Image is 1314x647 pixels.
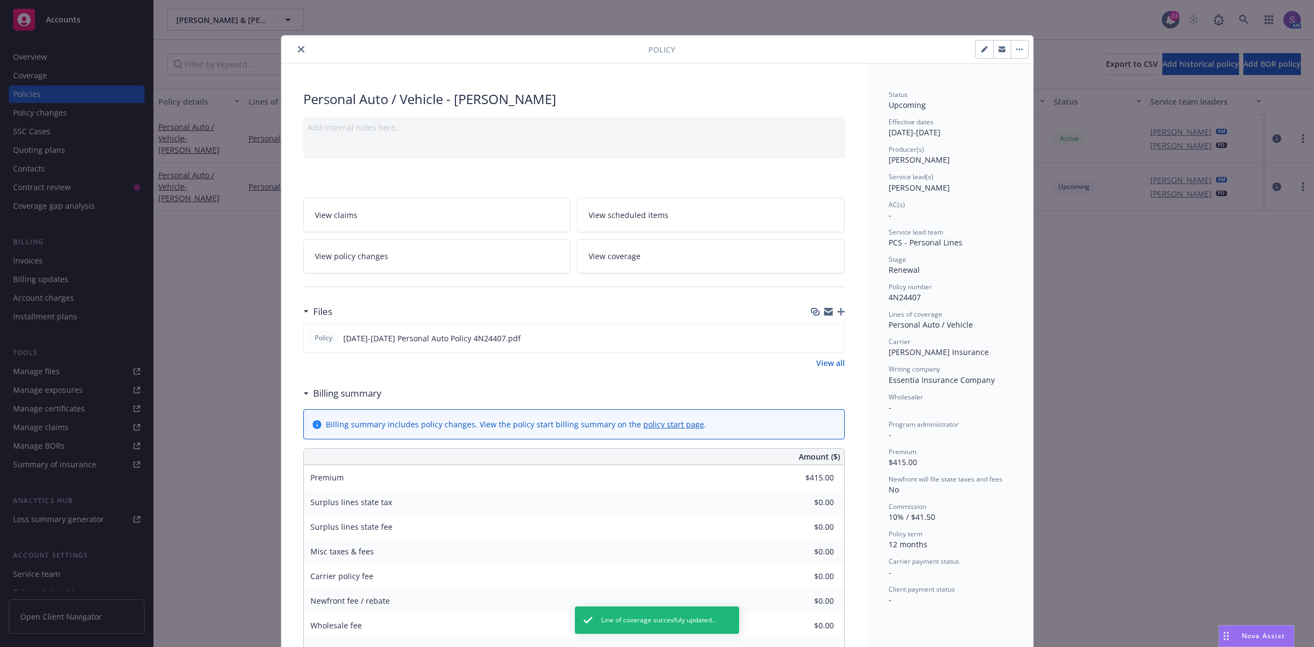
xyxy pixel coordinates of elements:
[889,484,899,495] span: No
[889,430,891,440] span: -
[310,472,344,483] span: Premium
[769,519,840,535] input: 0.00
[303,90,845,108] div: Personal Auto / Vehicle - [PERSON_NAME]
[1219,626,1233,646] div: Drag to move
[1242,631,1285,640] span: Nova Assist
[648,44,675,55] span: Policy
[889,200,905,209] span: AC(s)
[315,209,358,221] span: View claims
[310,596,390,606] span: Newfront fee / rebate
[310,571,373,581] span: Carrier policy fee
[313,386,382,400] h3: Billing summary
[889,567,891,577] span: -
[889,154,950,165] span: [PERSON_NAME]
[589,209,668,221] span: View scheduled items
[315,250,388,262] span: View policy changes
[889,282,932,291] span: Policy number
[643,419,704,430] a: policy start page
[889,420,959,429] span: Program administrator
[889,512,935,522] span: 10% / $41.50
[889,310,942,319] span: Lines of coverage
[812,333,821,344] button: download file
[769,543,840,560] input: 0.00
[889,292,921,302] span: 4N24407
[889,529,923,539] span: Policy term
[303,198,571,232] a: View claims
[889,502,926,511] span: Commission
[889,347,989,357] span: [PERSON_NAME] Insurance
[601,615,717,625] span: Line of coverage succesfuly updated...
[889,585,955,594] span: Client payment status
[313,305,332,319] h3: Files
[313,333,335,343] span: Policy
[769,494,840,511] input: 0.00
[589,250,641,262] span: View coverage
[889,557,959,566] span: Carrier payment status
[889,237,963,248] span: PCS - Personal Lines
[889,227,943,237] span: Service lead team
[889,364,940,374] span: Writing company
[889,337,910,346] span: Carrier
[769,568,840,585] input: 0.00
[889,319,973,330] span: Personal Auto / Vehicle
[310,546,374,557] span: Misc taxes & fees
[769,593,840,609] input: 0.00
[308,122,840,133] div: Add internal notes here...
[889,392,923,402] span: Wholesaler
[769,617,840,634] input: 0.00
[889,474,1002,484] span: Newfront will file state taxes and fees
[889,145,924,154] span: Producer(s)
[303,386,382,400] div: Billing summary
[303,305,332,319] div: Files
[889,375,995,385] span: Essentia Insurance Company
[577,239,845,273] a: View coverage
[889,100,926,110] span: Upcoming
[310,620,362,631] span: Wholesale fee
[889,182,950,193] span: [PERSON_NAME]
[816,357,845,369] a: View all
[889,255,906,264] span: Stage
[310,522,393,532] span: Surplus lines state fee
[799,451,840,462] span: Amount ($)
[889,265,920,275] span: Renewal
[889,447,917,456] span: Premium
[889,117,933,127] span: Effective dates
[1219,625,1294,647] button: Nova Assist
[577,198,845,232] a: View scheduled items
[769,469,840,486] input: 0.00
[889,210,891,220] span: -
[303,239,571,273] a: View policy changes
[889,90,908,99] span: Status
[889,172,933,181] span: Service lead(s)
[830,333,840,344] button: preview file
[343,333,521,344] span: [DATE]-[DATE] Personal Auto Policy 4N24407.pdf
[889,539,927,549] span: 12 months
[295,43,308,56] button: close
[889,457,917,467] span: $415.00
[889,402,891,413] span: -
[889,117,1011,138] div: [DATE] - [DATE]
[326,419,706,430] div: Billing summary includes policy changes. View the policy start billing summary on the .
[889,594,891,605] span: -
[310,497,392,507] span: Surplus lines state tax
